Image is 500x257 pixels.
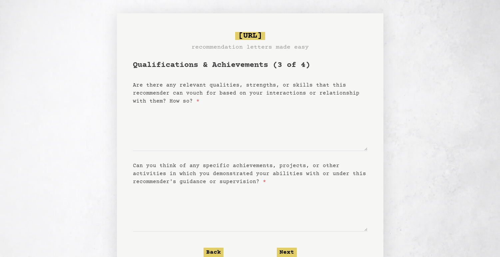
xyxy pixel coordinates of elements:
h1: Qualifications & Achievements (3 of 4) [133,60,367,71]
label: Are there any relevant qualities, strengths, or skills that this recommender can vouch for based ... [133,82,359,104]
label: Can you think of any specific achievements, projects, or other activities in which you demonstrat... [133,163,366,185]
h3: recommendation letters made easy [192,43,309,52]
span: [URL] [235,32,265,40]
button: Back [204,248,224,257]
button: Next [277,248,297,257]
